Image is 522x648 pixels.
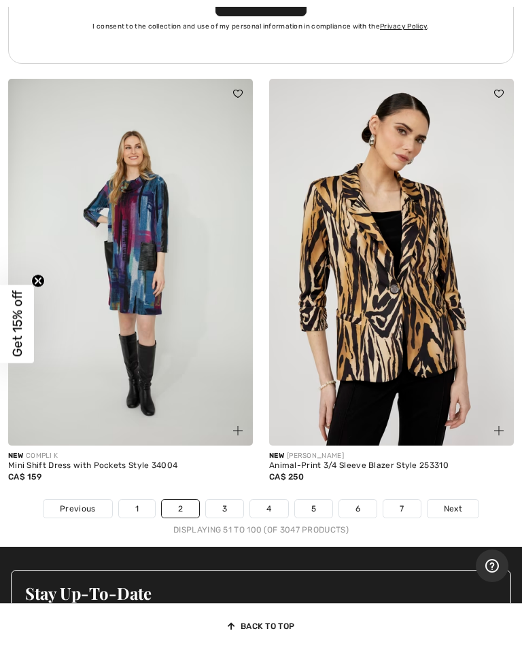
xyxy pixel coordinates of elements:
[92,22,429,32] label: I consent to the collection and use of my personal information in compliance with the .
[250,500,288,518] a: 4
[31,274,45,288] button: Close teaser
[269,472,304,482] span: CA$ 250
[269,451,514,461] div: [PERSON_NAME]
[269,79,514,446] img: Animal-Print 3/4 Sleeve Blazer Style 253310. Black/Gold
[494,426,504,435] img: plus_v2.svg
[269,461,514,471] div: Animal-Print 3/4 Sleeve Blazer Style 253310
[295,500,332,518] a: 5
[119,500,155,518] a: 1
[476,550,508,583] iframe: Opens a widget where you can find more information
[206,500,243,518] a: 3
[428,500,478,518] a: Next
[8,79,253,446] img: Mini Shift Dress with Pockets Style 34004. As sample
[494,90,504,98] img: heart_black_full.svg
[444,503,462,515] span: Next
[8,472,41,482] span: CA$ 159
[233,90,243,98] img: heart_black_full.svg
[233,426,243,435] img: plus_v2.svg
[10,291,25,357] span: Get 15% off
[8,461,253,471] div: Mini Shift Dress with Pockets Style 34004
[339,500,377,518] a: 6
[162,500,199,518] a: 2
[60,503,95,515] span: Previous
[8,452,23,460] span: New
[383,500,420,518] a: 7
[8,451,253,461] div: COMPLI K
[43,500,111,518] a: Previous
[269,452,284,460] span: New
[25,584,497,602] h3: Stay Up-To-Date
[380,22,427,31] a: Privacy Policy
